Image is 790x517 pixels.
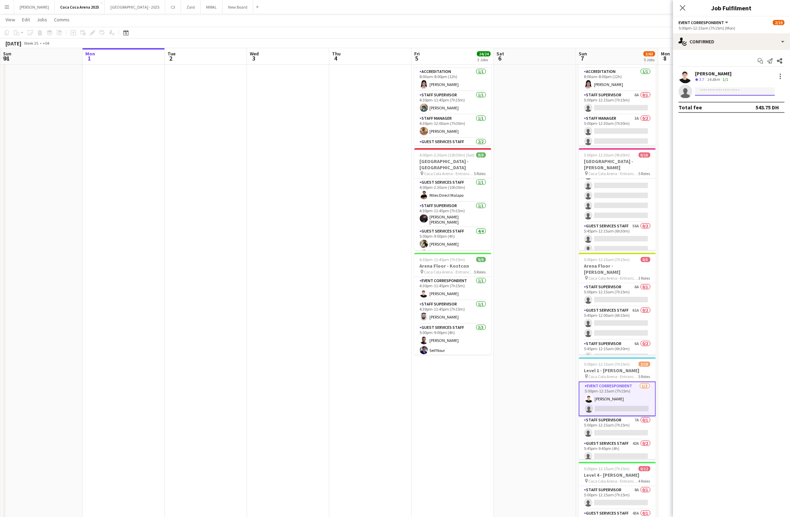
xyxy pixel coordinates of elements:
a: Edit [19,15,33,24]
app-card-role: Guest Services Staff1/14:00pm-2:30am (10h30m)Miles Direct Malapo [414,179,491,202]
a: View [3,15,18,24]
span: 0/16 [639,152,650,158]
span: 2/19 [639,362,650,367]
span: 2/19 [773,20,784,25]
span: 3.7 [699,77,704,82]
button: New Board [223,0,253,14]
h3: Level 4 - [PERSON_NAME] [579,472,656,478]
span: Sun [579,51,587,57]
span: Wed [250,51,259,57]
div: 3:00pm-12:30am (9h30m) (Mon)0/16[GEOGRAPHIC_DATA] - [PERSON_NAME] Coca Cola Arena - Entrance F5 R... [579,148,656,250]
div: Total fee [679,104,702,111]
span: Jobs [37,17,47,23]
app-card-role: Guest Services Staff42A0/25:45pm-9:45pm (4h) [579,440,656,473]
app-job-card: 5:00pm-12:15am (7h15m) (Mon)2/19Level 1 - [PERSON_NAME] Coca Cola Arena - Entrance F5 RolesEvent ... [579,357,656,459]
span: Sat [497,51,504,57]
span: 4 [331,54,341,62]
span: 5 Roles [639,171,650,176]
app-card-role: Staff Supervisor1/14:30pm-11:45pm (7h15m)[PERSON_NAME] [414,91,491,115]
div: [PERSON_NAME] [695,71,732,77]
app-job-card: 5:00pm-12:15am (7h15m) (Mon)0/5Arena Floor - [PERSON_NAME] Coca Cola Arena - Entrance F3 RolesSta... [579,253,656,355]
h3: [GEOGRAPHIC_DATA] - [PERSON_NAME] [579,158,656,171]
span: Comms [54,17,70,23]
span: 3 [249,54,259,62]
app-card-role: Staff Supervisor1/14:30pm-11:45pm (7h15m)[PERSON_NAME] [414,300,491,324]
span: Sun [3,51,11,57]
span: Mon [661,51,670,57]
span: Thu [332,51,341,57]
span: Coca Cola Arena - Entrance F [589,374,639,379]
app-card-role: Staff Supervisor6A0/15:00pm-12:15am (7h15m) [579,91,656,115]
app-card-role: Staff Supervisor6A0/25:45pm-12:15am (6h30m) [579,340,656,373]
button: Zaid [181,0,201,14]
span: View [6,17,15,23]
app-card-role: Accreditation1/18:00am-8:00pm (12h)[PERSON_NAME] [579,68,656,91]
div: Confirmed [673,33,790,50]
span: 7 [578,54,587,62]
app-card-role: Staff Supervisor8A0/15:00pm-12:15am (7h15m) [579,486,656,509]
span: 0/5 [641,257,650,262]
span: 1 [84,54,95,62]
app-card-role: Guest Services Staff56A0/25:45pm-12:15am (6h30m) [579,222,656,256]
span: Edit [22,17,30,23]
span: 0/12 [639,466,650,471]
span: Coca Cola Arena - Entrance F [424,269,474,274]
div: [DATE] [6,40,21,47]
app-card-role: Staff Manager3A0/25:00pm-12:30am (7h30m) [579,115,656,148]
app-job-card: 4:00pm-2:30am (10h30m) (Sat)9/9[GEOGRAPHIC_DATA] - [GEOGRAPHIC_DATA] Coca Cola Arena - Entrance F... [414,148,491,250]
app-job-card: 4:30pm-11:45pm (7h15m)9/9Arena Floor - Kostcon Coca Cola Arena - Entrance F5 RolesEvent Correspon... [414,253,491,355]
span: 5:00pm-12:15am (7h15m) (Mon) [584,466,639,471]
app-card-role: Staff Supervisor7A0/15:00pm-12:15am (7h15m) [579,416,656,440]
span: 5:00pm-12:15am (7h15m) (Mon) [584,257,641,262]
app-card-role: Event Correspondent1/25:00pm-12:15am (7h15m)[PERSON_NAME] [579,381,656,416]
span: 8 [660,54,670,62]
span: Week 35 [23,41,40,46]
app-card-role: Guest Services Staff61A0/25:45pm-12:00am (6h15m) [579,306,656,340]
span: 5 [413,54,420,62]
span: 4:00pm-2:30am (10h30m) (Sat) [420,152,475,158]
span: 5 Roles [474,171,486,176]
div: 3 Jobs [477,57,490,62]
app-job-card: 8:00am-12:00am (16h) (Sat)6/6Main Foyer - Kostcon Coca Cola Arena - Entrance F5 RolesAccreditatio... [414,44,491,146]
button: Event Correspondent [679,20,729,25]
span: 3 Roles [639,276,650,281]
span: Coca Cola Arena - Entrance F [589,478,639,484]
span: Coca Cola Arena - Entrance F [589,276,639,281]
span: Coca Cola Arena - Entrance F [589,171,639,176]
app-skills-label: 1/1 [723,77,728,82]
span: Coca Cola Arena - Entrance F [424,171,474,176]
app-card-role: Guest Services Staff3/35:00pm-9:00pm (4h)[PERSON_NAME]Seif Nour [414,324,491,367]
div: +04 [43,41,49,46]
app-card-role: Staff Supervisor1/14:30pm-11:45pm (7h15m)[PERSON_NAME] [PERSON_NAME] [414,202,491,227]
app-card-role: Event Correspondent1/14:30pm-11:45pm (7h15m)[PERSON_NAME] [414,277,491,300]
h3: [GEOGRAPHIC_DATA] - [GEOGRAPHIC_DATA] [414,158,491,171]
span: 4:30pm-11:45pm (7h15m) [420,257,465,262]
span: Tue [168,51,175,57]
span: 5 Roles [639,374,650,379]
div: 14.8km [706,77,721,83]
span: Mon [85,51,95,57]
span: 5 Roles [474,269,486,274]
button: MIRAL [201,0,223,14]
app-card-role: 5:45pm-12:00am (6h15m) [579,139,656,222]
h3: Arena Floor - Kostcon [414,263,491,269]
app-card-role: Guest Services Staff4/45:00pm-9:00pm (4h)[PERSON_NAME] [414,227,491,281]
h3: Arena Floor - [PERSON_NAME] [579,263,656,275]
span: 4 Roles [639,478,650,484]
div: 5 Jobs [644,57,655,62]
div: 543.75 DH [756,104,779,111]
a: Comms [51,15,72,24]
app-card-role: Staff Manager1/14:30pm-12:00am (7h30m)[PERSON_NAME] [414,115,491,138]
app-card-role: Staff Supervisor6A0/15:00pm-12:15am (7h15m) [579,283,656,306]
h3: Level 1 - [PERSON_NAME] [579,367,656,374]
span: Event Correspondent [679,20,724,25]
span: 3:00pm-12:30am (9h30m) (Mon) [584,152,639,158]
app-card-role: Guest Services Staff2/25:00pm-9:00pm (4h) [414,138,491,173]
button: [GEOGRAPHIC_DATA] - 2025 [105,0,165,14]
span: 6 [495,54,504,62]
